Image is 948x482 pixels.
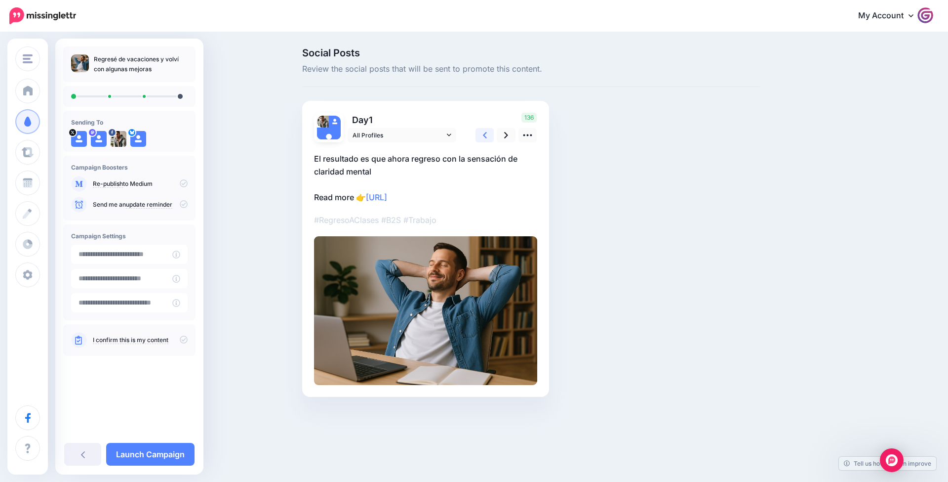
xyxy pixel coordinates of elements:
a: update reminder [126,201,172,209]
img: 493261695_1247610604040735_393046803540310651_n-bsa153759.jpg [317,116,329,128]
span: Review the social posts that will be sent to promote this content. [302,63,760,76]
img: user_default_image.png [130,131,146,147]
a: Re-publish [93,180,123,188]
p: El resultado es que ahora regreso con la sensación de claridad mental Read more 👉 [314,152,537,204]
p: #RegresoAClases #B2S #Trabajo [314,214,537,226]
a: I confirm this is my content [93,336,168,344]
div: Open Intercom Messenger [880,448,904,472]
img: menu.png [23,54,33,63]
img: user_default_image.png [329,116,341,128]
span: 136 [521,113,537,123]
a: All Profiles [348,128,456,142]
span: Social Posts [302,48,760,58]
img: 84764242fa1e90926803c6ba1a0f7c23.jpg [314,236,537,385]
p: Send me an [93,200,188,209]
h4: Sending To [71,119,188,126]
span: All Profiles [353,130,444,140]
h4: Campaign Boosters [71,164,188,171]
p: Day [348,113,458,127]
a: Tell us how we can improve [839,457,936,470]
p: Regresé de vacaciones y volví con algunas mejoras [94,54,188,74]
img: Missinglettr [9,7,76,24]
span: 1 [369,115,373,125]
p: to Medium [93,179,188,188]
img: 84764242fa1e90926803c6ba1a0f7c23_thumb.jpg [71,54,89,72]
img: user_default_image.png [91,131,107,147]
h4: Campaign Settings [71,232,188,240]
a: My Account [848,4,933,28]
img: 493261695_1247610604040735_393046803540310651_n-bsa153759.jpg [111,131,126,147]
img: user_default_image.png [71,131,87,147]
a: [URL] [366,192,387,202]
img: user_default_image.png [317,128,341,151]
